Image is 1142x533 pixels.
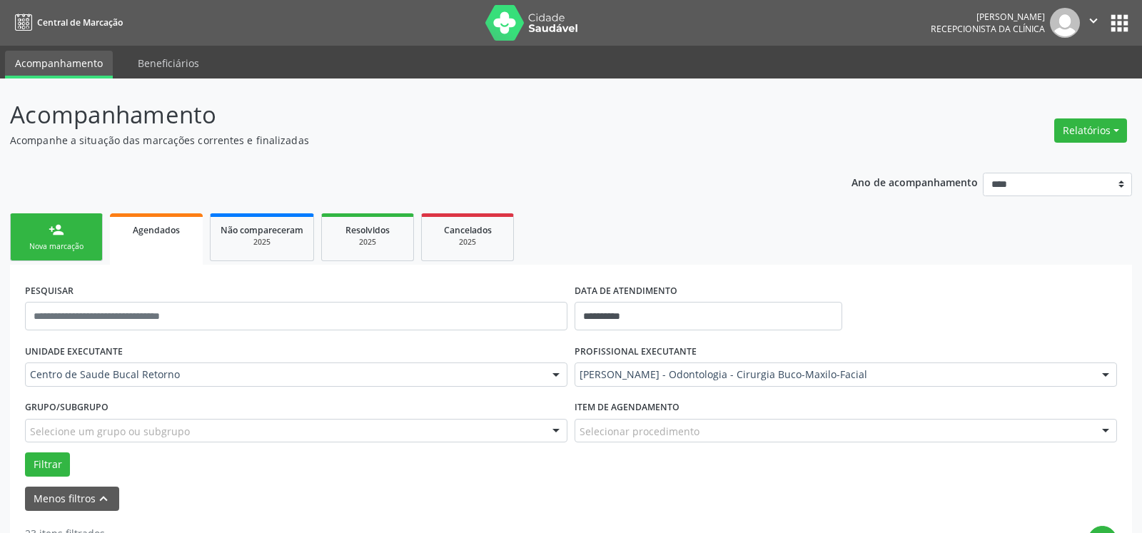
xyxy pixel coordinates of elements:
p: Acompanhe a situação das marcações correntes e finalizadas [10,133,795,148]
i: keyboard_arrow_up [96,491,111,507]
p: Acompanhamento [10,97,795,133]
img: img [1050,8,1080,38]
i:  [1086,13,1101,29]
label: UNIDADE EXECUTANTE [25,340,123,362]
span: [PERSON_NAME] - Odontologia - Cirurgia Buco-Maxilo-Facial [580,367,1088,382]
div: Nova marcação [21,241,92,252]
label: Item de agendamento [575,397,679,419]
div: person_add [49,222,64,238]
label: Grupo/Subgrupo [25,397,108,419]
div: 2025 [221,237,303,248]
span: Resolvidos [345,224,390,236]
label: PESQUISAR [25,280,74,302]
button: apps [1107,11,1132,36]
span: Cancelados [444,224,492,236]
button: Relatórios [1054,118,1127,143]
label: PROFISSIONAL EXECUTANTE [575,340,697,362]
div: 2025 [332,237,403,248]
span: Central de Marcação [37,16,123,29]
span: Selecionar procedimento [580,424,699,439]
a: Acompanhamento [5,51,113,78]
button:  [1080,8,1107,38]
p: Ano de acompanhamento [852,173,978,191]
div: [PERSON_NAME] [931,11,1045,23]
span: Recepcionista da clínica [931,23,1045,35]
span: Não compareceram [221,224,303,236]
label: DATA DE ATENDIMENTO [575,280,677,302]
span: Selecione um grupo ou subgrupo [30,424,190,439]
span: Agendados [133,224,180,236]
a: Central de Marcação [10,11,123,34]
button: Menos filtroskeyboard_arrow_up [25,487,119,512]
div: 2025 [432,237,503,248]
button: Filtrar [25,452,70,477]
a: Beneficiários [128,51,209,76]
span: Centro de Saude Bucal Retorno [30,367,538,382]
